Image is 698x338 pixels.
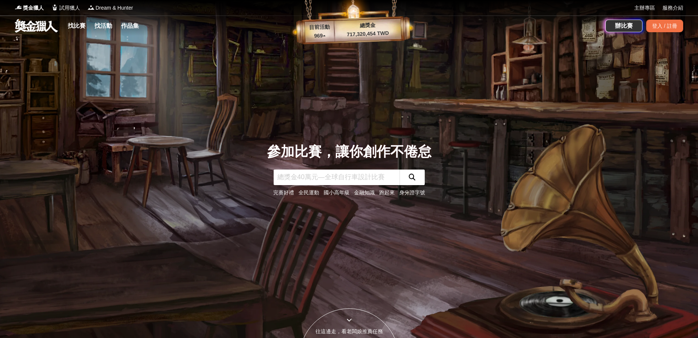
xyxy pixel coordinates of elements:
[15,4,22,11] img: Logo
[324,190,350,195] a: 國小高年級
[662,4,683,12] a: 服務介紹
[15,4,44,12] a: Logo獎金獵人
[96,4,133,12] span: Dream & Hunter
[87,4,133,12] a: LogoDream & Hunter
[65,21,88,31] a: 找比賽
[91,21,115,31] a: 找活動
[646,20,683,32] div: 登入 / 註冊
[87,4,95,11] img: Logo
[267,141,431,162] div: 參加比賽，讓你創作不倦怠
[334,29,401,39] p: 717,320,454 TWD
[274,170,400,185] input: 總獎金40萬元—全球自行車設計比賽
[51,4,80,12] a: Logo試用獵人
[59,4,80,12] span: 試用獵人
[605,20,642,32] a: 辦比賽
[399,190,425,195] a: 身分證字號
[118,21,142,31] a: 作品集
[51,4,59,11] img: Logo
[273,190,294,195] a: 完賽好禮
[23,4,44,12] span: 獎金獵人
[300,328,399,335] div: 往這邊走，看老闆娘推薦任務
[379,190,395,195] a: 跑起來
[304,23,334,32] p: 目前活動
[634,4,655,12] a: 主辦專區
[298,190,319,195] a: 全民運動
[354,190,375,195] a: 金融知識
[334,20,401,30] p: 總獎金
[305,31,335,40] p: 969 ▴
